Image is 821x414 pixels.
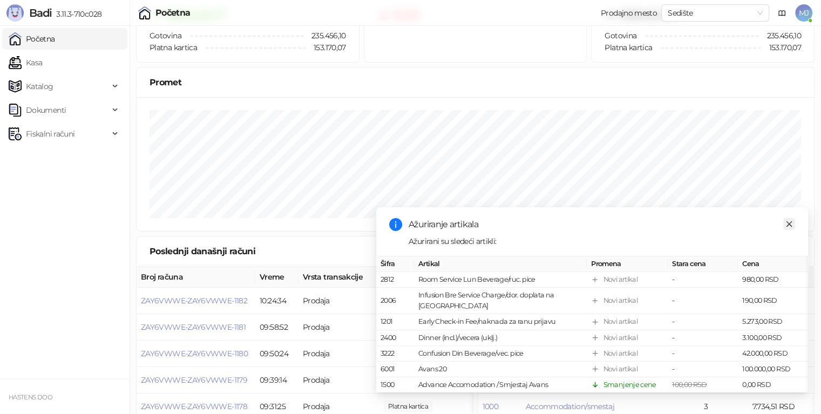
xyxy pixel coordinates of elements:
[668,288,738,314] td: -
[603,379,656,390] div: Smanjenje cene
[738,362,808,377] td: 100.000,00 RSD
[414,314,587,330] td: Early Check-in Fee/naknada za ranu prijavu
[255,314,298,341] td: 09:58:52
[603,348,637,359] div: Novi artikal
[414,330,587,346] td: Dinner (incl.)/vecera (uklj.)
[773,4,791,22] a: Dokumentacija
[255,267,298,288] th: Vreme
[150,76,801,89] div: Promet
[738,377,808,393] td: 0,00 RSD
[389,218,402,231] span: info-circle
[738,272,808,288] td: 980,00 RSD
[384,401,432,412] span: 11.058,92
[52,9,101,19] span: 3.11.3-710c028
[150,31,181,40] span: Gotovina
[738,288,808,314] td: 190,00 RSD
[141,322,246,332] button: ZAY6VWWE-ZAY6VWWE-1181
[783,218,795,230] a: Close
[255,367,298,393] td: 09:39:14
[26,99,66,121] span: Dokumenti
[298,341,379,367] td: Prodaja
[603,364,637,375] div: Novi artikal
[668,314,738,330] td: -
[603,295,637,306] div: Novi artikal
[672,381,707,389] span: 100,00 RSD
[668,256,738,272] th: Stara cena
[255,341,298,367] td: 09:50:24
[141,402,247,411] button: ZAY6VWWE-ZAY6VWWE-1178
[603,332,637,343] div: Novi artikal
[376,377,414,393] td: 1500
[668,5,763,21] span: Sedište
[26,76,53,97] span: Katalog
[141,375,247,385] button: ZAY6VWWE-ZAY6VWWE-1179
[587,256,668,272] th: Promena
[761,42,801,53] span: 153.170,07
[409,235,795,247] div: Ažurirani su sledeći artikli:
[6,4,24,22] img: Logo
[376,314,414,330] td: 1201
[668,272,738,288] td: -
[376,288,414,314] td: 2006
[141,296,247,306] button: ZAY6VWWE-ZAY6VWWE-1182
[26,123,74,145] span: Fiskalni računi
[668,330,738,346] td: -
[414,346,587,362] td: Confusion Din Beverage/vec. pice
[414,362,587,377] td: Avans 20
[414,377,587,393] td: Advance Accomodation / Smjestaj Avans
[795,4,812,22] span: MJ
[29,6,52,19] span: Badi
[150,43,197,52] span: Platna kartica
[298,367,379,393] td: Prodaja
[603,274,637,285] div: Novi artikal
[304,30,346,42] span: 235.456,10
[414,256,587,272] th: Artikal
[759,30,801,42] span: 235.456,10
[9,52,42,73] a: Kasa
[668,346,738,362] td: -
[738,256,808,272] th: Cena
[738,346,808,362] td: 42.000,00 RSD
[605,31,636,40] span: Gotovina
[738,330,808,346] td: 3.100,00 RSD
[738,314,808,330] td: 5.273,00 RSD
[150,245,379,258] div: Poslednji današnji računi
[255,288,298,314] td: 10:24:34
[155,9,191,17] div: Početna
[376,346,414,362] td: 3222
[376,256,414,272] th: Šifra
[376,272,414,288] td: 2812
[668,362,738,377] td: -
[298,314,379,341] td: Prodaja
[414,272,587,288] td: Room Service Lun Beverage/ruc. pice
[9,28,55,50] a: Početna
[785,220,793,228] span: close
[306,42,346,53] span: 153.170,07
[409,218,795,231] div: Ažuriranje artikala
[376,330,414,346] td: 2400
[137,267,255,288] th: Broj računa
[9,393,52,401] small: HASTENS DOO
[298,267,379,288] th: Vrsta transakcije
[601,9,657,17] div: Prodajno mesto
[376,362,414,377] td: 6001
[141,349,248,358] button: ZAY6VWWE-ZAY6VWWE-1180
[605,43,652,52] span: Platna kartica
[526,402,615,411] button: Accommodation/smestaj
[603,316,637,327] div: Novi artikal
[414,288,587,314] td: Infusion Bre Service Charge/dor. doplata na [GEOGRAPHIC_DATA]
[298,288,379,314] td: Prodaja
[483,402,498,411] button: 1000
